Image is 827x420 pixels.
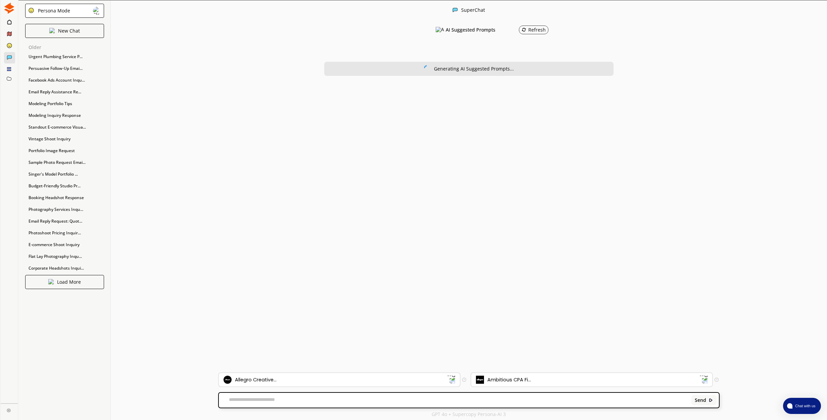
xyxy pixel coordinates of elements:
[25,122,104,132] div: Standout E-commerce Visua...
[25,157,104,168] div: Sample Photo Request Emai...
[432,412,506,417] p: GPT 4o + Supercopy Persona-AI 3
[487,377,531,382] div: Ambitious CPA Fi...
[4,3,15,14] img: Close
[25,87,104,97] div: Email Reply Assistance Re...
[522,27,546,33] div: Refresh
[48,279,54,284] img: Close
[25,228,104,238] div: Photoshoot Pricing Inquir...
[36,8,70,13] div: Persona Mode
[25,169,104,179] div: Singer's Model Portfolio ...
[25,251,104,262] div: Flat Lay Photography Inqu...
[434,66,514,72] div: Generating AI Suggested Prompts...
[522,28,526,32] img: Refresh
[783,398,821,414] button: atlas-launcher
[93,7,101,15] img: Close
[25,110,104,121] div: Modeling Inquiry Response
[25,263,104,273] div: Corporate Headshots Inqui...
[235,377,277,382] div: Allegro Creative...
[699,375,708,384] img: Dropdown Icon
[25,193,104,203] div: Booking Headshot Response
[436,27,444,33] img: AI Suggested Prompts
[49,28,55,33] img: Close
[461,7,485,14] div: SuperChat
[224,376,232,384] img: Brand Icon
[25,52,104,62] div: Urgent Plumbing Service P...
[25,75,104,85] div: Facebook Ads Account Inqu...
[57,279,81,285] p: Load More
[446,25,495,35] h3: AI Suggested Prompts
[25,134,104,144] div: Vintage Shoot Inquiry
[715,378,719,382] img: Tooltip Icon
[7,408,11,412] img: Close
[25,146,104,156] div: Portfolio Image Request
[1,404,18,415] a: Close
[25,204,104,215] div: Photography Services Inqu...
[452,7,458,13] img: Close
[695,398,706,403] b: Send
[792,403,817,409] span: Chat with us
[447,375,455,384] img: Dropdown Icon
[25,63,104,74] div: Persuasive Follow-Up Emai...
[25,216,104,226] div: Email Reply Request: Quot...
[28,7,34,13] img: Close
[58,28,80,34] p: New Chat
[709,398,713,403] img: Close
[25,99,104,109] div: Modeling Portfolio Tips
[476,376,484,384] img: Audience Icon
[29,45,104,50] p: Older
[462,378,466,382] img: Tooltip Icon
[25,181,104,191] div: Budget-Friendly Studio Pr...
[25,240,104,250] div: E-commerce Shoot Inquiry
[424,65,430,71] img: Close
